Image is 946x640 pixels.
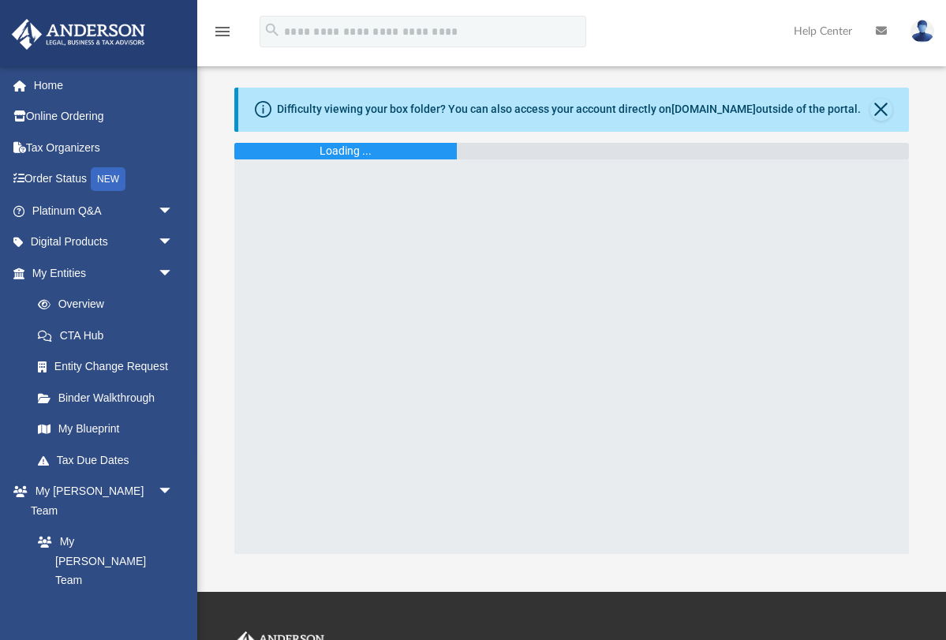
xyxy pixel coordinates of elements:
i: menu [213,22,232,41]
a: Home [11,69,197,101]
a: Online Ordering [11,101,197,133]
a: Overview [22,289,197,320]
span: arrow_drop_down [158,195,189,227]
a: Entity Change Request [22,351,197,383]
a: Digital Productsarrow_drop_down [11,226,197,258]
button: Close [870,99,892,121]
div: NEW [91,167,125,191]
img: Anderson Advisors Platinum Portal [7,19,150,50]
a: Platinum Q&Aarrow_drop_down [11,195,197,226]
a: menu [213,30,232,41]
span: arrow_drop_down [158,476,189,508]
a: My [PERSON_NAME] Team [22,526,181,597]
a: My Blueprint [22,414,189,445]
img: User Pic [910,20,934,43]
div: Difficulty viewing your box folder? You can also access your account directly on outside of the p... [277,101,861,118]
a: My Entitiesarrow_drop_down [11,257,197,289]
i: search [264,21,281,39]
span: arrow_drop_down [158,226,189,259]
a: Tax Organizers [11,132,197,163]
a: My [PERSON_NAME] Teamarrow_drop_down [11,476,189,526]
span: arrow_drop_down [158,257,189,290]
div: Loading ... [320,143,372,159]
a: Binder Walkthrough [22,382,197,414]
a: Tax Due Dates [22,444,197,476]
a: CTA Hub [22,320,197,351]
a: Order StatusNEW [11,163,197,196]
a: [DOMAIN_NAME] [671,103,756,115]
